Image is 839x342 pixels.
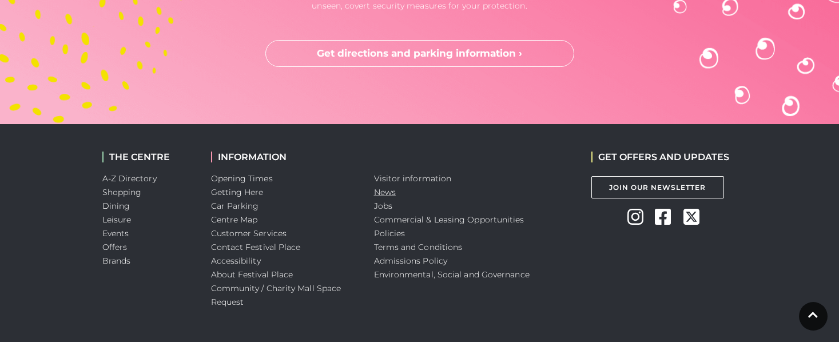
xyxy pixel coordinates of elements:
[211,283,341,307] a: Community / Charity Mall Space Request
[211,242,301,252] a: Contact Festival Place
[102,242,128,252] a: Offers
[591,152,729,162] h2: GET OFFERS AND UPDATES
[102,173,157,184] a: A-Z Directory
[374,214,524,225] a: Commercial & Leasing Opportunities
[211,214,258,225] a: Centre Map
[102,214,132,225] a: Leisure
[374,201,392,211] a: Jobs
[374,187,396,197] a: News
[211,201,259,211] a: Car Parking
[211,173,273,184] a: Opening Times
[102,201,130,211] a: Dining
[374,269,530,280] a: Environmental, Social and Governance
[211,152,357,162] h2: INFORMATION
[211,187,264,197] a: Getting Here
[102,152,194,162] h2: THE CENTRE
[591,176,724,198] a: Join Our Newsletter
[374,228,405,238] a: Policies
[211,228,287,238] a: Customer Services
[211,269,293,280] a: About Festival Place
[374,242,463,252] a: Terms and Conditions
[102,256,131,266] a: Brands
[102,228,129,238] a: Events
[374,173,452,184] a: Visitor information
[265,40,574,67] a: Get directions and parking information ›
[211,256,261,266] a: Accessibility
[102,187,142,197] a: Shopping
[374,256,448,266] a: Admissions Policy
